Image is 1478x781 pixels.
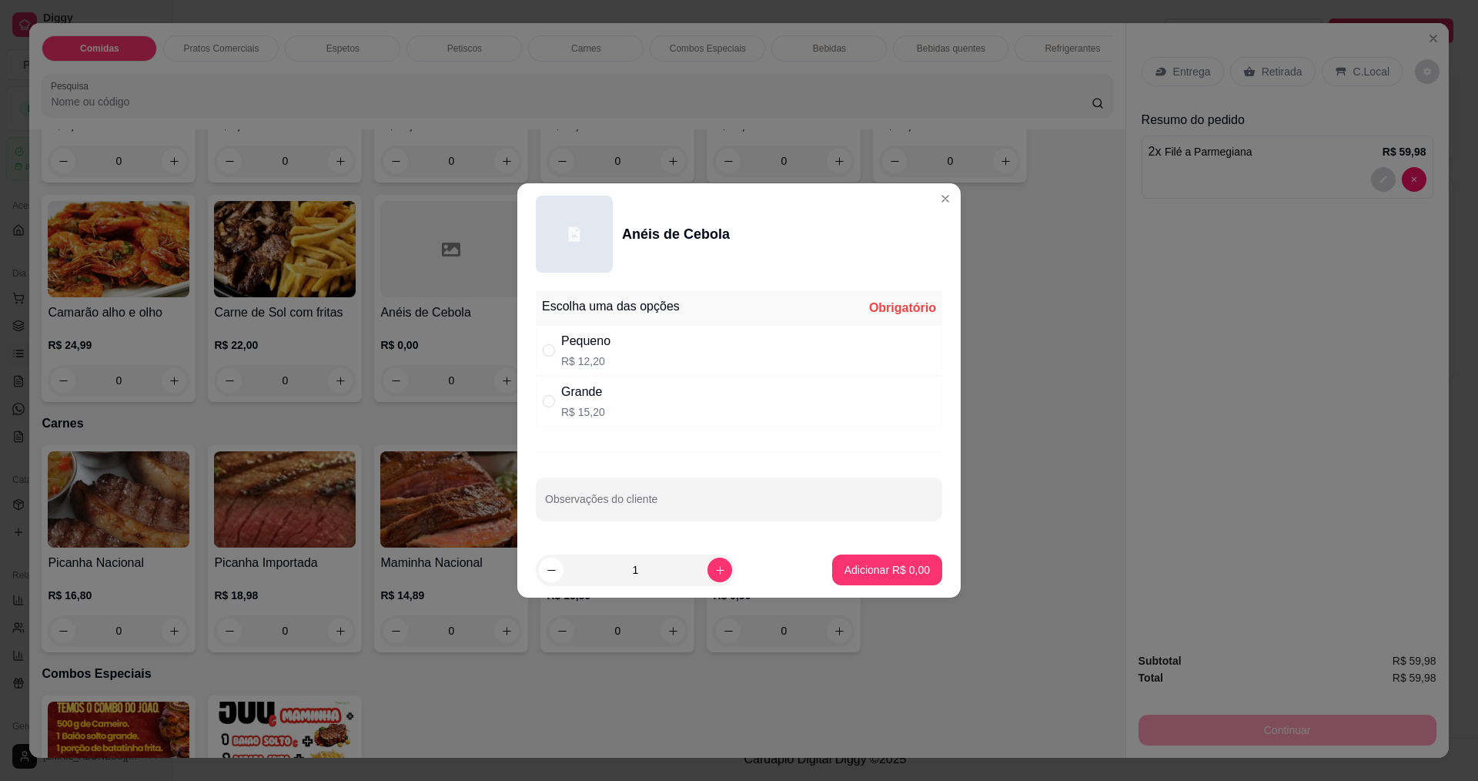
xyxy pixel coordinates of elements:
[832,555,942,585] button: Adicionar R$ 0,00
[844,562,930,578] p: Adicionar R$ 0,00
[561,383,605,401] div: Grande
[622,223,730,245] div: Anéis de Cebola
[869,299,936,317] div: Obrigatório
[542,297,680,316] div: Escolha uma das opções
[545,498,933,513] input: Observações do cliente
[561,354,610,369] p: R$ 12,20
[561,404,605,420] p: R$ 15,20
[561,332,610,350] div: Pequeno
[707,558,732,582] button: increase-product-quantity
[933,186,958,211] button: Close
[539,558,563,582] button: decrease-product-quantity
